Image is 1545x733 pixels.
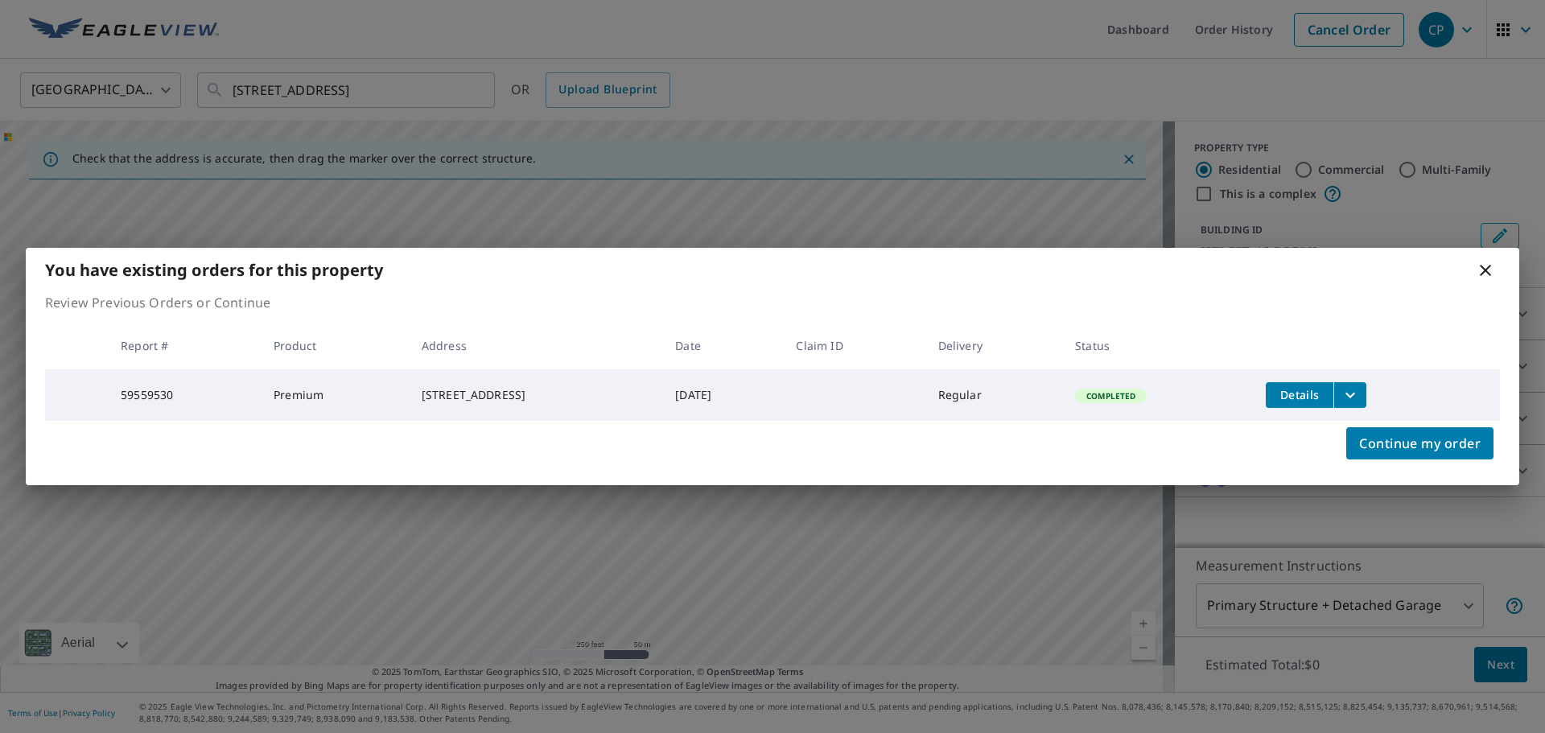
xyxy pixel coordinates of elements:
[925,369,1062,421] td: Regular
[1333,382,1366,408] button: filesDropdownBtn-59559530
[261,322,409,369] th: Product
[1062,322,1253,369] th: Status
[108,369,261,421] td: 59559530
[422,387,649,403] div: [STREET_ADDRESS]
[1077,390,1145,402] span: Completed
[925,322,1062,369] th: Delivery
[1275,387,1324,402] span: Details
[261,369,409,421] td: Premium
[662,322,783,369] th: Date
[1346,427,1493,459] button: Continue my order
[45,259,383,281] b: You have existing orders for this property
[1359,432,1481,455] span: Continue my order
[108,322,261,369] th: Report #
[1266,382,1333,408] button: detailsBtn-59559530
[45,293,1500,312] p: Review Previous Orders or Continue
[409,322,662,369] th: Address
[783,322,925,369] th: Claim ID
[662,369,783,421] td: [DATE]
